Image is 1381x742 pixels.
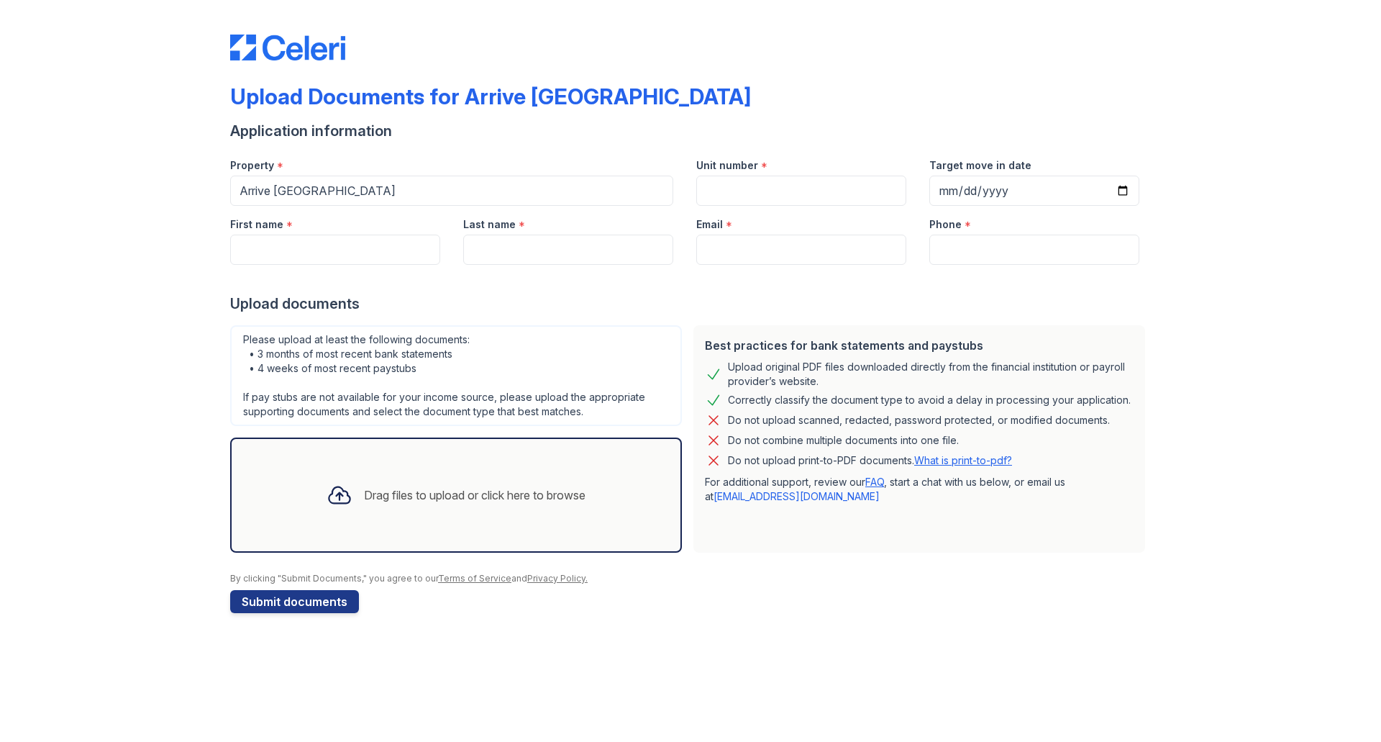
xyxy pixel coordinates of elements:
label: Target move in date [929,158,1031,173]
div: Upload documents [230,294,1151,314]
div: By clicking "Submit Documents," you agree to our and [230,573,1151,584]
div: Do not upload scanned, redacted, password protected, or modified documents. [728,412,1110,429]
p: Do not upload print-to-PDF documents. [728,453,1012,468]
a: [EMAIL_ADDRESS][DOMAIN_NAME] [714,490,880,502]
label: Property [230,158,274,173]
img: CE_Logo_Blue-a8612792a0a2168367f1c8372b55b34899dd931a85d93a1a3d3e32e68fde9ad4.png [230,35,345,60]
p: For additional support, review our , start a chat with us below, or email us at [705,475,1134,504]
label: Email [696,217,723,232]
label: Unit number [696,158,758,173]
div: Please upload at least the following documents: • 3 months of most recent bank statements • 4 wee... [230,325,682,426]
a: Privacy Policy. [527,573,588,584]
div: Application information [230,121,1151,141]
div: Correctly classify the document type to avoid a delay in processing your application. [728,392,1131,409]
div: Drag files to upload or click here to browse [364,487,585,504]
div: Upload original PDF files downloaded directly from the financial institution or payroll provider’... [728,360,1134,389]
a: What is print-to-pdf? [914,454,1012,466]
label: First name [230,217,283,232]
label: Phone [929,217,962,232]
div: Best practices for bank statements and paystubs [705,337,1134,354]
button: Submit documents [230,590,359,613]
div: Do not combine multiple documents into one file. [728,432,959,449]
a: FAQ [865,476,884,488]
div: Upload Documents for Arrive [GEOGRAPHIC_DATA] [230,83,751,109]
label: Last name [463,217,516,232]
a: Terms of Service [438,573,511,584]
